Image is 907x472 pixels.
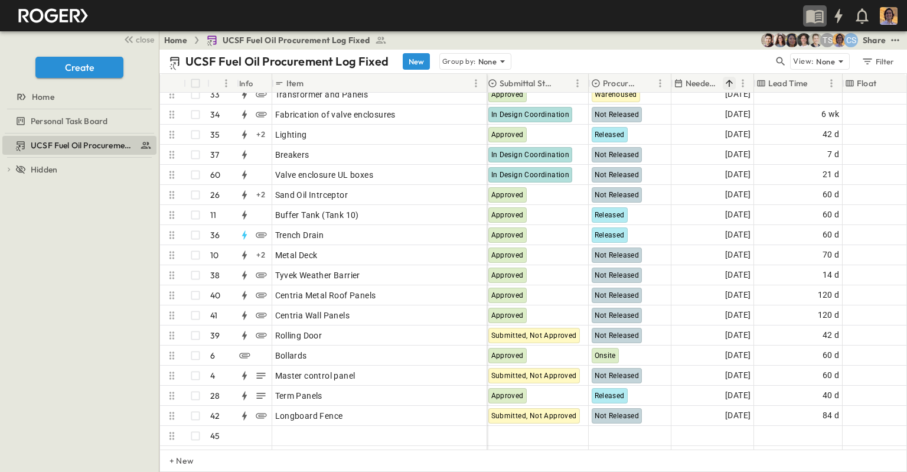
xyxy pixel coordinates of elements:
span: Tyvek Weather Barrier [275,269,360,281]
button: Sort [723,77,736,90]
span: Sand Oil Intrceptor [275,189,348,201]
span: Approved [491,271,524,279]
div: Claire Smythe (csmythe@herrero.com) [844,33,858,47]
span: Term Panels [275,390,322,402]
img: Profile Picture [880,7,898,25]
span: [DATE] [725,188,751,201]
span: Approved [491,211,524,219]
div: UCSF Fuel Oil Procurement Log Fixedtest [2,136,156,155]
span: [DATE] [725,268,751,282]
span: Trench Drain [275,229,324,241]
button: Menu [219,76,233,90]
button: Menu [653,76,667,90]
span: Released [595,211,625,219]
p: 45 [210,430,220,442]
p: 11 [210,209,216,221]
span: Centria Wall Panels [275,310,350,321]
span: [DATE] [725,228,751,242]
span: Not Released [595,171,640,179]
span: close [136,34,154,45]
span: [DATE] [725,328,751,342]
img: Karen Gemmill (kgemmill@herrero.com) [773,33,787,47]
span: 40 d [823,389,840,402]
span: Warehoused [595,90,637,99]
span: Not Released [595,311,640,320]
a: UCSF Fuel Oil Procurement Log Fixed [206,34,387,46]
span: [DATE] [725,409,751,422]
span: Centria Metal Roof Panels [275,289,376,301]
span: Approved [491,392,524,400]
span: [DATE] [725,208,751,222]
span: In Design Coordination [491,171,570,179]
button: New [403,53,430,70]
span: [DATE] [725,369,751,382]
span: 60 d [823,228,840,242]
span: Longboard Fence [275,410,343,422]
p: UCSF Fuel Oil Procurement Log Fixed [185,53,389,70]
p: 34 [210,109,220,121]
p: View: [793,55,814,68]
button: Menu [736,76,750,90]
span: 60 d [823,188,840,201]
span: [DATE] [725,87,751,101]
span: Approved [491,351,524,360]
p: None [478,56,497,67]
span: Not Released [595,271,640,279]
button: Sort [810,77,823,90]
span: 120 d [818,308,840,322]
p: 33 [210,89,220,100]
button: Menu [824,76,839,90]
span: Master control panel [275,370,355,382]
img: David Dachauer (ddachauer@herrero.com) [808,33,823,47]
p: + New [169,455,177,467]
p: 39 [210,330,220,341]
span: [DATE] [725,248,751,262]
div: Info [239,67,253,100]
span: 6 wk [821,108,840,121]
p: Lead Time [768,77,808,89]
span: 14 d [823,268,840,282]
div: # [207,74,237,93]
span: UCSF Fuel Oil Procurement Log Fixed [223,34,370,46]
img: Grayson Haaga (ghaaga@herrero.com) [797,33,811,47]
p: 4 [210,370,215,382]
span: Hidden [31,164,57,175]
span: Submitted, Not Approved [491,331,577,340]
p: 60 [210,169,220,181]
span: 120 d [818,288,840,302]
div: + 2 [254,188,268,202]
span: Transformer and Panels [275,89,368,100]
span: [DATE] [725,128,751,141]
button: Sort [879,77,892,90]
span: [DATE] [725,148,751,161]
p: Group by: [442,56,476,67]
span: Not Released [595,251,640,259]
p: Item [286,77,304,89]
button: Sort [640,77,653,90]
span: Not Released [595,151,640,159]
span: 21 d [823,168,840,181]
span: 42 d [823,328,840,342]
button: Create [35,57,123,78]
span: Approved [491,231,524,239]
button: close [119,31,156,47]
span: Not Released [595,331,640,340]
p: Procurement Status [603,77,638,89]
span: Approved [491,251,524,259]
span: Breakers [275,149,309,161]
div: Share [863,34,886,46]
span: [DATE] [725,389,751,402]
p: 42 [210,410,220,422]
span: 7 d [827,148,839,161]
span: [DATE] [725,168,751,181]
span: 60 d [823,369,840,382]
span: Released [595,131,625,139]
img: Graciela Ortiz (gortiz@herrero.com) [785,33,799,47]
span: In Design Coordination [491,110,570,119]
p: 38 [210,269,220,281]
img: Alex Cardenas (acardenas@herrero.com) [761,33,775,47]
a: Home [164,34,187,46]
button: Sort [557,77,570,90]
span: Fabrication of valve enclosures [275,109,396,121]
p: 35 [210,129,220,141]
